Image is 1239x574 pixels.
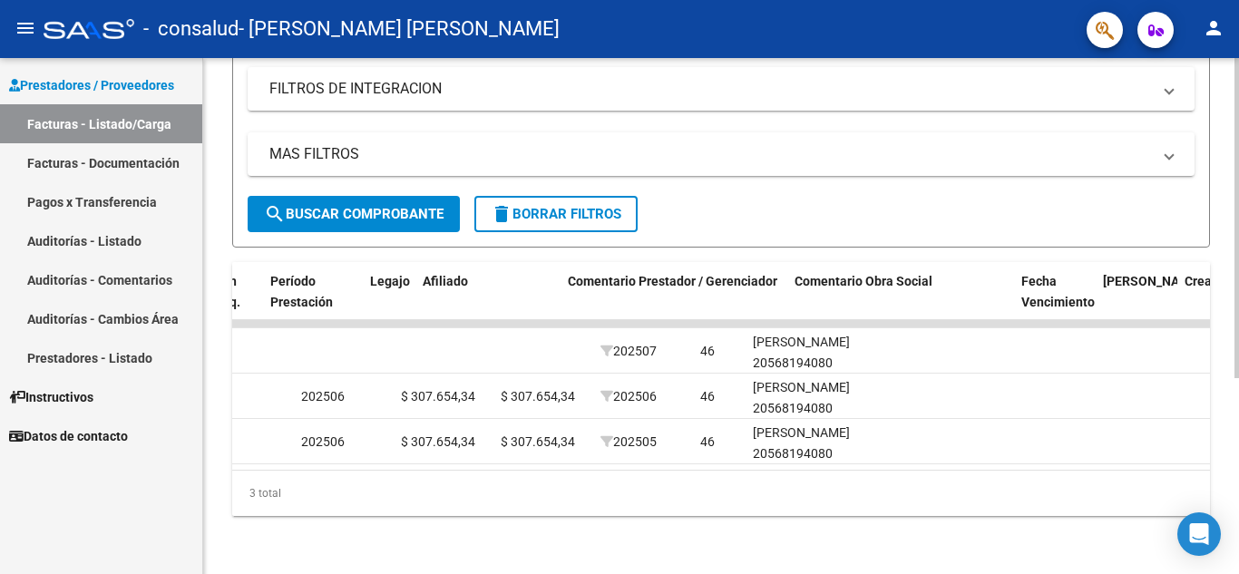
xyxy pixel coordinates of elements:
datatable-header-cell: Legajo [363,262,415,342]
mat-expansion-panel-header: MAS FILTROS [248,132,1195,176]
span: $ 307.654,34 [501,389,575,404]
span: Instructivos [9,387,93,407]
div: [PERSON_NAME] 20568194080 [753,377,883,419]
mat-expansion-panel-header: FILTROS DE INTEGRACION [248,67,1195,111]
span: Datos de contacto [9,426,128,446]
span: Afiliado [423,274,468,288]
mat-panel-title: FILTROS DE INTEGRACION [269,79,1151,99]
span: Fecha Vencimiento [1021,274,1095,309]
span: [PERSON_NAME] [1103,274,1201,288]
datatable-header-cell: Período Prestación [263,262,363,342]
datatable-header-cell: Fecha Vencimiento [1014,262,1096,342]
span: 202506 [600,389,657,404]
div: 46 [700,432,715,452]
datatable-header-cell: Afiliado [415,262,561,342]
span: $ 307.654,34 [501,434,575,449]
button: Borrar Filtros [474,196,638,232]
span: Prestadores / Proveedores [9,75,174,95]
mat-icon: delete [491,203,512,225]
span: $ 307.654,34 [401,434,475,449]
span: 202505 [600,434,657,449]
span: Buscar Comprobante [264,206,444,222]
span: 202507 [600,344,657,358]
span: 202506 [301,389,345,404]
span: - [PERSON_NAME] [PERSON_NAME] [239,9,560,49]
span: - consalud [143,9,239,49]
mat-panel-title: MAS FILTROS [269,144,1151,164]
datatable-header-cell: Comentario Prestador / Gerenciador [561,262,787,342]
datatable-header-cell: Comentario Obra Social [787,262,1014,342]
span: Comentario Prestador / Gerenciador [568,274,777,288]
datatable-header-cell: Fecha Confimado [1096,262,1177,342]
button: Buscar Comprobante [248,196,460,232]
span: Borrar Filtros [491,206,621,222]
span: 202506 [301,434,345,449]
mat-icon: menu [15,17,36,39]
div: 3 total [232,471,1210,516]
div: [PERSON_NAME] 20568194080 [753,332,883,374]
span: Creado [1185,274,1226,288]
div: 46 [700,341,715,362]
span: Legajo [370,274,410,288]
mat-icon: person [1203,17,1224,39]
span: Período Prestación [270,274,333,309]
div: 46 [700,386,715,407]
mat-icon: search [264,203,286,225]
div: Open Intercom Messenger [1177,512,1221,556]
span: $ 307.654,34 [401,389,475,404]
span: Comentario Obra Social [795,274,932,288]
div: [PERSON_NAME] 20568194080 [753,423,883,464]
